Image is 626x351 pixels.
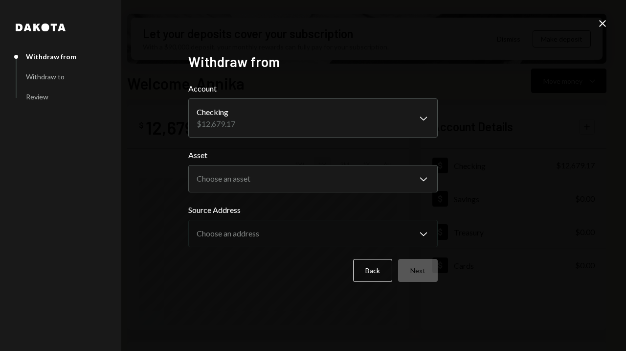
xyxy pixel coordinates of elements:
button: Asset [188,165,438,192]
div: Review [26,93,48,101]
label: Source Address [188,204,438,216]
button: Account [188,98,438,138]
button: Back [353,259,392,282]
label: Asset [188,149,438,161]
div: Withdraw to [26,72,65,81]
h2: Withdraw from [188,52,438,71]
div: Withdraw from [26,52,76,61]
label: Account [188,83,438,94]
button: Source Address [188,220,438,247]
